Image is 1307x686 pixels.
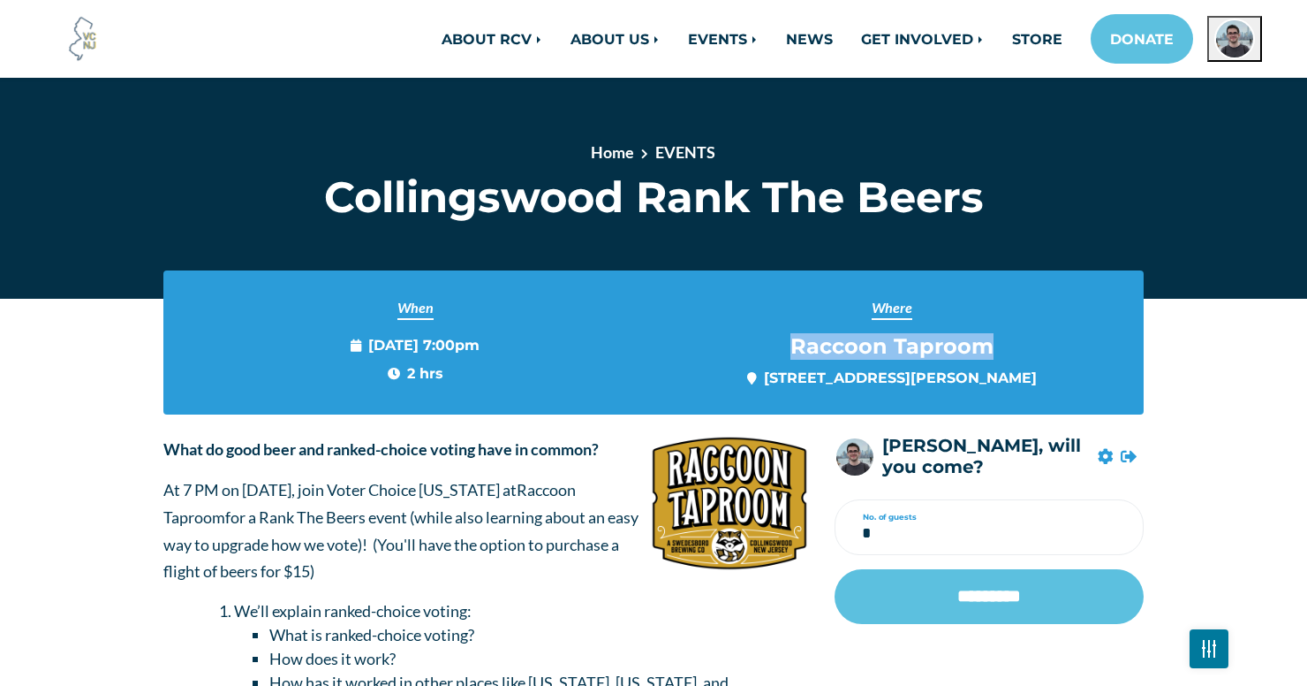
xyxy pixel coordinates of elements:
span: Raccoon Taproom [163,480,576,527]
button: Open profile menu for Jack Cunningham [1207,16,1262,62]
a: NEWS [772,21,847,57]
a: Home [591,142,634,162]
img: Jack Cunningham [835,437,875,477]
h1: Collingswood Rank The Beers [290,171,1018,223]
img: silologo1.png [651,436,808,571]
a: STORE [998,21,1077,57]
a: [STREET_ADDRESS][PERSON_NAME] [764,369,1037,386]
span: Where [872,297,912,320]
span: [DATE] 7:00pm [351,334,480,355]
a: ABOUT US [556,21,674,57]
nav: Main navigation [290,14,1262,64]
span: Raccoon Taproom [790,334,993,360]
a: ABOUT RCV [427,21,556,57]
a: DONATE [1091,14,1193,64]
a: EVENTS [674,21,772,57]
li: What is ranked-choice voting? [269,623,808,647]
nav: breadcrumb [352,141,955,171]
p: At 7 PM on [DATE], join Voter Choice [US_STATE] at for a Rank The Beers event (while also learnin... [163,476,808,584]
a: GET INVOLVED [847,21,998,57]
li: How does it work? [269,647,808,671]
span: When [397,297,434,320]
img: Jack Cunningham [1214,19,1255,59]
h5: [PERSON_NAME], will you come? [882,436,1091,478]
span: ou'll have the option to purchase a flight of beers for $15) [163,535,619,582]
section: Event info [163,271,1144,415]
a: EVENTS [655,142,715,162]
img: Voter Choice NJ [59,15,107,63]
span: 2 hrs [388,362,443,384]
strong: What do good beer and ranked-choice voting have in common? [163,439,599,459]
img: Fader [1202,644,1216,652]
